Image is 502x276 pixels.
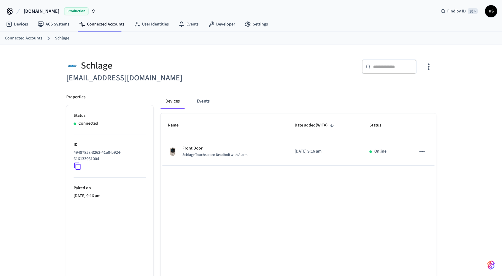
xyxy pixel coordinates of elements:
a: Schlage [55,35,69,42]
table: sticky table [161,113,436,166]
a: Devices [1,19,33,30]
p: Paired on [74,185,146,191]
a: Developer [203,19,240,30]
button: Devices [161,94,185,109]
span: Name [168,121,186,130]
a: Connected Accounts [5,35,42,42]
p: [DATE] 9:16 am [295,148,355,155]
div: Schlage [66,59,248,72]
img: Schlage Logo, Square [66,59,78,72]
img: Schlage Sense Smart Deadbolt with Camelot Trim, Front [168,147,178,157]
img: SeamLogoGradient.69752ec5.svg [487,260,495,270]
p: Status [74,113,146,119]
a: Events [174,19,203,30]
button: Events [192,94,214,109]
h6: [EMAIL_ADDRESS][DOMAIN_NAME] [66,72,248,84]
p: Properties [66,94,85,100]
p: Front Door [182,145,248,152]
p: Online [374,148,386,155]
span: Schlage Touchscreen Deadbolt with Alarm [182,152,248,157]
span: HS [486,6,497,17]
a: ACS Systems [33,19,74,30]
button: HS [485,5,497,17]
div: connected account tabs [161,94,436,109]
p: Connected [78,120,98,127]
span: Production [64,7,88,15]
span: ⌘ K [468,8,478,14]
a: User Identities [129,19,174,30]
span: Date added(WITA) [295,121,336,130]
p: ID [74,142,146,148]
p: 49487858-3262-41e0-b924-616133961004 [74,150,144,162]
a: Connected Accounts [74,19,129,30]
span: Status [369,121,389,130]
p: [DATE] 9:16 am [74,193,146,199]
a: Settings [240,19,273,30]
span: [DOMAIN_NAME] [24,8,59,15]
div: Find by ID⌘ K [436,6,483,17]
span: Find by ID [447,8,466,14]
